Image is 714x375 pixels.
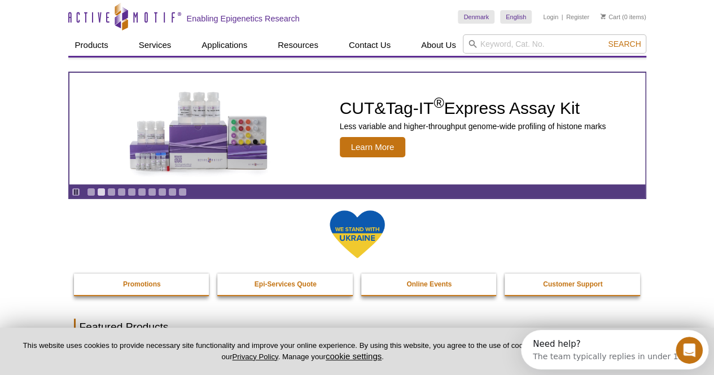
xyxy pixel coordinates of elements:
[340,137,406,157] span: Learn More
[543,280,602,288] strong: Customer Support
[271,34,325,56] a: Resources
[195,34,254,56] a: Applications
[12,10,165,19] div: Need help?
[87,188,95,196] a: Go to slide 1
[340,121,606,131] p: Less variable and higher-throughput genome-wide profiling of histone marks
[676,337,703,364] iframe: Intercom live chat
[232,352,278,361] a: Privacy Policy
[414,34,463,56] a: About Us
[178,188,187,196] a: Go to slide 10
[361,273,498,295] a: Online Events
[97,188,106,196] a: Go to slide 2
[123,280,161,288] strong: Promotions
[342,34,397,56] a: Contact Us
[117,188,126,196] a: Go to slide 4
[187,14,300,24] h2: Enabling Epigenetics Research
[168,188,177,196] a: Go to slide 9
[562,10,563,24] li: |
[601,14,606,19] img: Your Cart
[608,39,641,48] span: Search
[69,73,645,184] a: CUT&Tag-IT Express Assay Kit CUT&Tag-IT®Express Assay Kit Less variable and higher-throughput gen...
[12,19,165,30] div: The team typically replies in under 1m
[601,13,620,21] a: Cart
[69,73,645,184] article: CUT&Tag-IT Express Assay Kit
[138,188,146,196] a: Go to slide 6
[217,273,354,295] a: Epi-Services Quote
[500,10,532,24] a: English
[74,273,211,295] a: Promotions
[68,34,115,56] a: Products
[148,188,156,196] a: Go to slide 7
[521,330,708,369] iframe: Intercom live chat discovery launcher
[158,188,167,196] a: Go to slide 8
[543,13,558,21] a: Login
[601,10,646,24] li: (0 items)
[605,39,644,49] button: Search
[74,319,641,336] h2: Featured Products
[255,280,317,288] strong: Epi-Services Quote
[5,5,198,36] div: Open Intercom Messenger
[72,188,80,196] a: Toggle autoplay
[107,188,116,196] a: Go to slide 3
[505,273,641,295] a: Customer Support
[463,34,646,54] input: Keyword, Cat. No.
[433,95,444,111] sup: ®
[132,34,178,56] a: Services
[566,13,589,21] a: Register
[406,280,452,288] strong: Online Events
[326,351,382,361] button: cookie settings
[329,209,386,259] img: We Stand With Ukraine
[128,188,136,196] a: Go to slide 5
[106,67,292,191] img: CUT&Tag-IT Express Assay Kit
[340,100,606,117] h2: CUT&Tag-IT Express Assay Kit
[18,341,587,362] p: This website uses cookies to provide necessary site functionality and improve your online experie...
[458,10,494,24] a: Denmark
